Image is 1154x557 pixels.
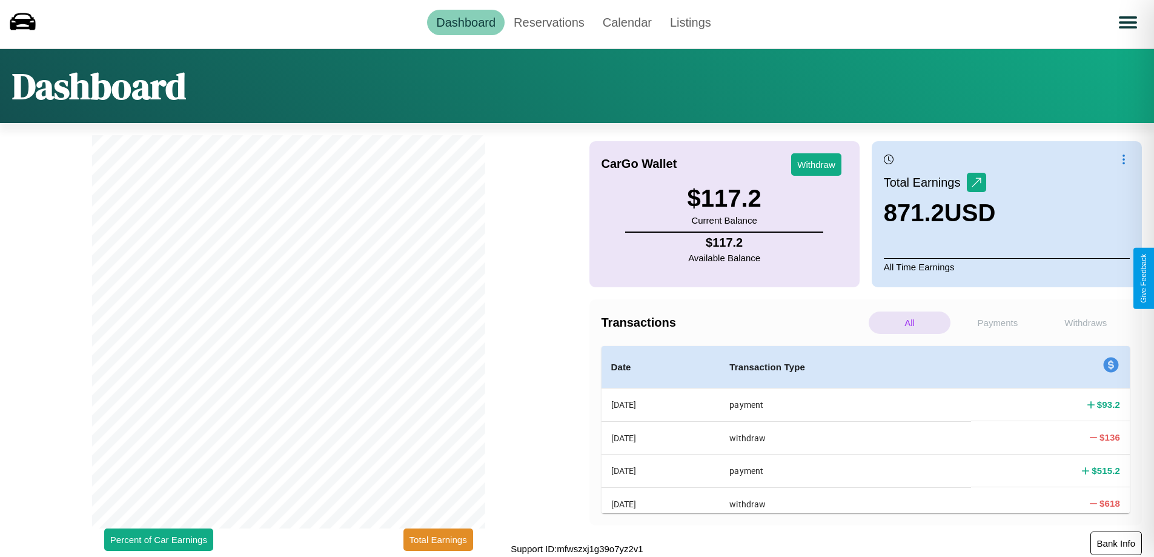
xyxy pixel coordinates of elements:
[791,153,841,176] button: Withdraw
[869,312,950,334] p: All
[1111,5,1145,39] button: Open menu
[688,236,760,250] h4: $ 117.2
[602,421,720,454] th: [DATE]
[1090,532,1142,555] button: Bank Info
[884,199,996,227] h3: 871.2 USD
[720,455,971,487] th: payment
[602,389,720,422] th: [DATE]
[602,455,720,487] th: [DATE]
[688,250,760,266] p: Available Balance
[720,421,971,454] th: withdraw
[1139,254,1148,303] div: Give Feedback
[687,185,761,212] h3: $ 117.2
[729,360,961,375] h4: Transaction Type
[1097,398,1120,411] h4: $ 93.2
[602,487,720,520] th: [DATE]
[884,172,967,193] p: Total Earnings
[12,61,186,111] h1: Dashboard
[884,258,1130,275] p: All Time Earnings
[957,312,1038,334] p: Payments
[594,10,661,35] a: Calendar
[511,541,643,557] p: Support ID: mfwszxj1g39o7yz2v1
[602,346,1130,553] table: simple table
[403,529,473,551] button: Total Earnings
[602,316,866,330] h4: Transactions
[427,10,505,35] a: Dashboard
[602,157,677,171] h4: CarGo Wallet
[720,389,971,422] th: payment
[505,10,594,35] a: Reservations
[104,529,213,551] button: Percent of Car Earnings
[1099,497,1120,510] h4: $ 618
[661,10,720,35] a: Listings
[720,487,971,520] th: withdraw
[1092,464,1120,477] h4: $ 515.2
[1099,431,1120,444] h4: $ 136
[611,360,711,375] h4: Date
[1045,312,1127,334] p: Withdraws
[687,212,761,228] p: Current Balance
